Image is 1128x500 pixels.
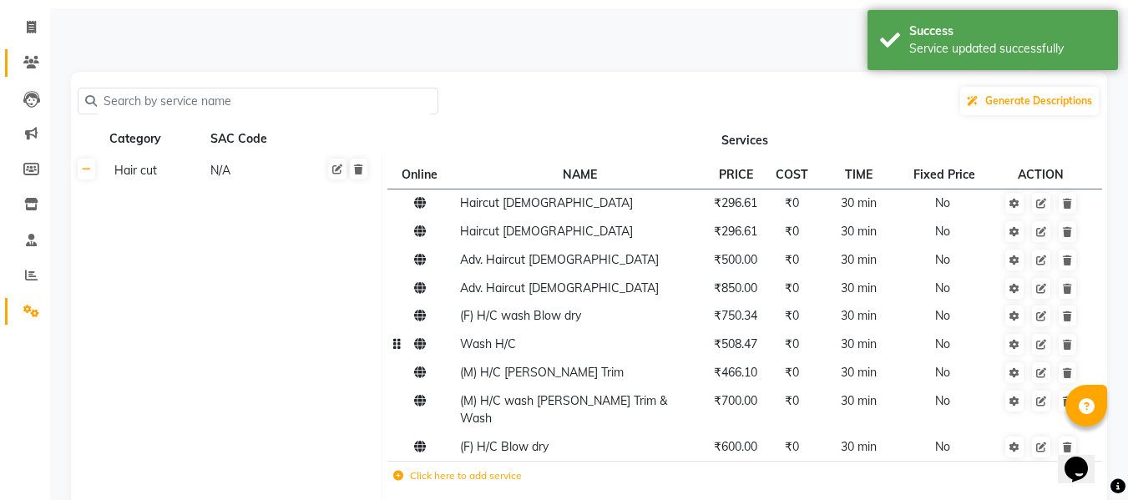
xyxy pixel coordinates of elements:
span: Generate Descriptions [985,94,1092,107]
th: Services [382,124,1107,155]
th: COST [767,160,817,189]
span: Adv. Haircut [DEMOGRAPHIC_DATA] [460,280,659,295]
span: ₹508.47 [714,336,757,351]
span: 30 min [841,195,877,210]
span: ₹0 [785,308,799,323]
span: (M) H/C wash [PERSON_NAME] Trim & Wash [460,393,667,426]
div: N/A [209,160,302,181]
span: ₹296.61 [714,224,757,239]
iframe: chat widget [1058,433,1111,483]
span: 30 min [841,224,877,239]
span: No [935,280,950,295]
span: ₹0 [785,336,799,351]
span: No [935,224,950,239]
label: Click here to add service [393,468,522,483]
span: 30 min [841,280,877,295]
span: (M) H/C [PERSON_NAME] Trim [460,365,624,380]
span: ₹0 [785,252,799,267]
span: No [935,336,950,351]
span: ₹296.61 [714,195,757,210]
div: Service updated successfully [909,40,1105,58]
span: ₹0 [785,195,799,210]
span: 30 min [841,252,877,267]
span: ₹0 [785,439,799,454]
input: Search by service name [97,88,431,114]
span: ₹500.00 [714,252,757,267]
th: ACTION [992,160,1090,189]
div: SAC Code [209,129,303,149]
span: Wash H/C [460,336,516,351]
span: ₹600.00 [714,439,757,454]
span: ₹850.00 [714,280,757,295]
span: No [935,365,950,380]
span: No [935,439,950,454]
span: 30 min [841,336,877,351]
span: ₹466.10 [714,365,757,380]
span: Haircut [DEMOGRAPHIC_DATA] [460,195,633,210]
div: Success [909,23,1105,40]
span: No [935,393,950,408]
span: ₹0 [785,393,799,408]
th: Online [387,160,454,189]
div: Hair cut [108,160,201,181]
button: Generate Descriptions [960,87,1099,115]
span: ₹0 [785,224,799,239]
span: (F) H/C wash Blow dry [460,308,581,323]
span: ₹0 [785,365,799,380]
span: No [935,195,950,210]
span: ₹700.00 [714,393,757,408]
th: TIME [817,160,900,189]
span: ₹750.34 [714,308,757,323]
th: NAME [454,160,705,189]
span: Adv. Haircut [DEMOGRAPHIC_DATA] [460,252,659,267]
span: 30 min [841,308,877,323]
th: Fixed Price [900,160,992,189]
th: PRICE [705,160,766,189]
span: 30 min [841,393,877,408]
span: Haircut [DEMOGRAPHIC_DATA] [460,224,633,239]
span: 30 min [841,365,877,380]
span: 30 min [841,439,877,454]
div: Category [108,129,202,149]
span: No [935,308,950,323]
span: No [935,252,950,267]
span: (F) H/C Blow dry [460,439,549,454]
span: ₹0 [785,280,799,295]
